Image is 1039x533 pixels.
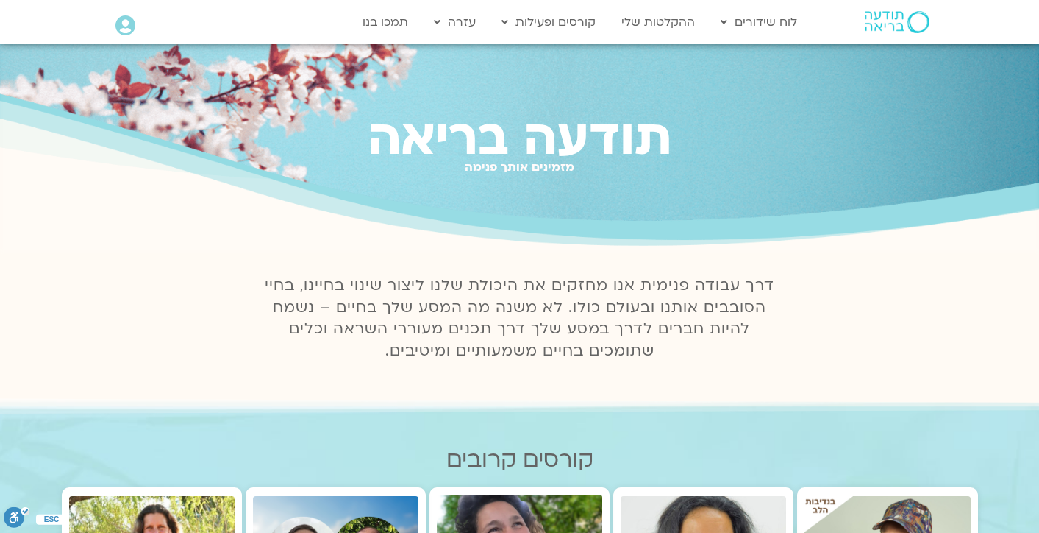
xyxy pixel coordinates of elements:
a: תמכו בנו [355,8,415,36]
a: קורסים ופעילות [494,8,603,36]
h2: קורסים קרובים [62,447,978,473]
a: ההקלטות שלי [614,8,702,36]
a: לוח שידורים [713,8,804,36]
a: עזרה [426,8,483,36]
p: דרך עבודה פנימית אנו מחזקים את היכולת שלנו ליצור שינוי בחיינו, בחיי הסובבים אותנו ובעולם כולו. לא... [257,275,783,363]
img: תודעה בריאה [865,11,929,33]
